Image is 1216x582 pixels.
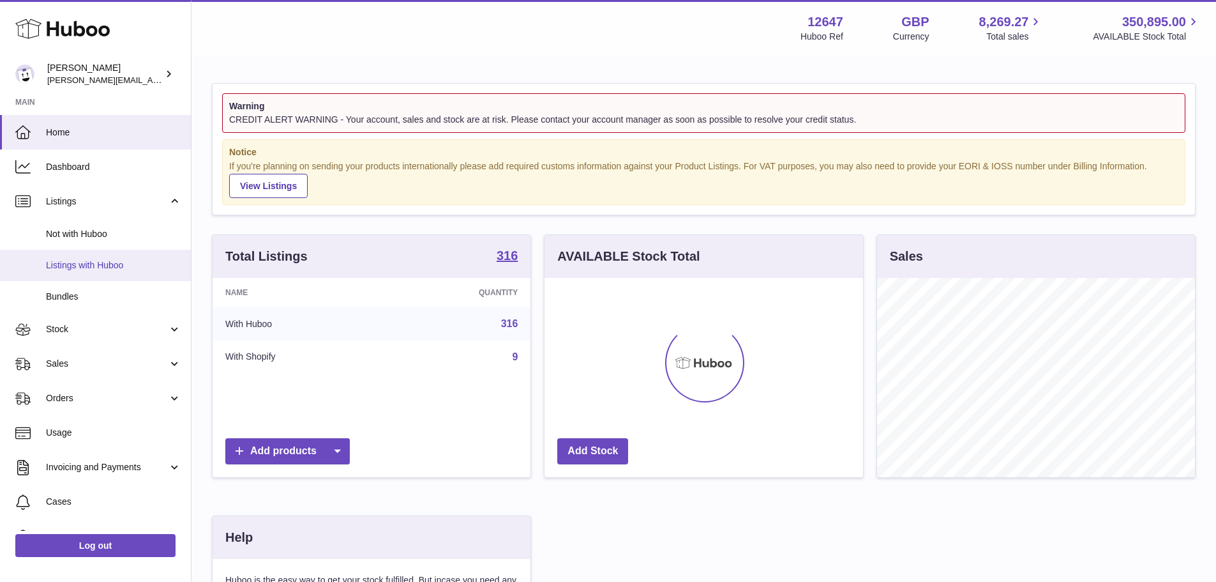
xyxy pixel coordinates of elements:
[213,341,384,374] td: With Shopify
[47,75,324,85] span: [PERSON_NAME][EMAIL_ADDRESS][PERSON_NAME][DOMAIN_NAME]
[557,438,628,464] a: Add Stock
[46,228,181,240] span: Not with Huboo
[229,174,308,198] a: View Listings
[46,126,181,139] span: Home
[1093,31,1201,43] span: AVAILABLE Stock Total
[47,62,162,86] div: [PERSON_NAME]
[1093,13,1201,43] a: 350,895.00 AVAILABLE Stock Total
[46,392,168,404] span: Orders
[557,248,700,265] h3: AVAILABLE Stock Total
[213,278,384,307] th: Name
[800,31,843,43] div: Huboo Ref
[229,160,1178,199] div: If you're planning on sending your products internationally please add required customs informati...
[979,13,1044,43] a: 8,269.27 Total sales
[901,13,929,31] strong: GBP
[229,146,1178,158] strong: Notice
[807,13,843,31] strong: 12647
[15,534,176,557] a: Log out
[225,248,308,265] h3: Total Listings
[986,31,1043,43] span: Total sales
[497,249,518,262] strong: 316
[229,114,1178,126] div: CREDIT ALERT WARNING - Your account, sales and stock are at risk. Please contact your account man...
[225,529,253,546] h3: Help
[497,249,518,264] a: 316
[46,461,168,473] span: Invoicing and Payments
[46,195,168,208] span: Listings
[46,291,181,303] span: Bundles
[893,31,929,43] div: Currency
[46,530,181,542] span: Channels
[229,100,1178,112] strong: Warning
[512,351,518,362] a: 9
[46,427,181,439] span: Usage
[15,65,34,84] img: peter@pinter.co.uk
[46,496,181,508] span: Cases
[225,438,350,464] a: Add products
[46,259,181,272] span: Listings with Huboo
[501,318,518,329] a: 316
[46,323,168,335] span: Stock
[213,307,384,341] td: With Huboo
[384,278,531,307] th: Quantity
[46,358,168,370] span: Sales
[979,13,1029,31] span: 8,269.27
[1122,13,1186,31] span: 350,895.00
[46,161,181,173] span: Dashboard
[890,248,923,265] h3: Sales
